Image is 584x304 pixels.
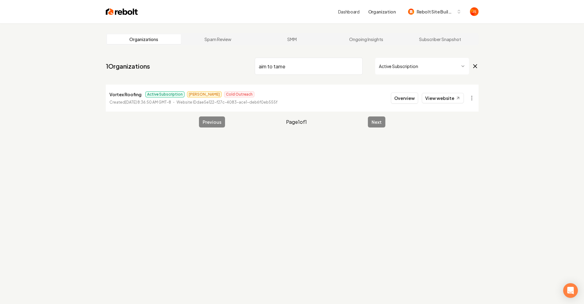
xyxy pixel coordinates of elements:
p: Vortex Roofing [109,91,142,98]
button: Open user button [470,7,479,16]
a: Dashboard [338,9,360,15]
span: Page 1 of 1 [286,118,307,126]
a: Subscriber Snapshot [403,34,477,44]
span: Cold Outreach [224,91,254,97]
span: [PERSON_NAME] [187,91,222,97]
a: View website [422,93,464,103]
a: Organizations [107,34,181,44]
button: Overview [391,93,418,104]
a: SMM [255,34,329,44]
a: Ongoing Insights [329,34,403,44]
p: Website ID dae5e122-f27c-4083-ace1-deb6f0eb555f [177,99,277,105]
time: [DATE] 8:36:50 AM GMT-8 [125,100,171,104]
button: Organization [365,6,399,17]
a: Spam Review [181,34,255,44]
img: Rebolt Logo [106,7,138,16]
img: James Shamoun [470,7,479,16]
div: Open Intercom Messenger [563,283,578,298]
input: Search by name or ID [255,58,363,75]
span: Rebolt Site Builder [417,9,454,15]
img: Rebolt Site Builder [408,9,414,15]
p: Created [109,99,171,105]
a: 1Organizations [106,62,150,70]
span: Active Subscription [145,91,185,97]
